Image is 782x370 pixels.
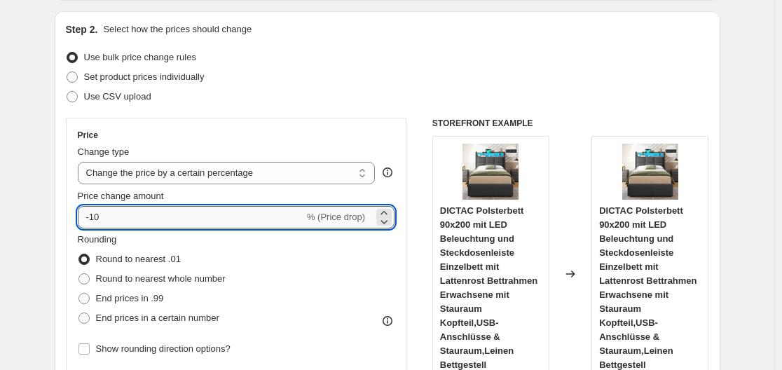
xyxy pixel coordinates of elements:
[84,52,196,62] span: Use bulk price change rules
[462,144,519,200] img: 81Yj53VD2jL_80x.jpg
[103,22,252,36] p: Select how the prices should change
[96,293,164,303] span: End prices in .99
[78,234,117,245] span: Rounding
[380,165,395,179] div: help
[96,254,181,264] span: Round to nearest .01
[78,146,130,157] span: Change type
[432,118,709,129] h6: STOREFRONT EXAMPLE
[307,212,365,222] span: % (Price drop)
[622,144,678,200] img: 81Yj53VD2jL_80x.jpg
[84,71,205,82] span: Set product prices individually
[84,91,151,102] span: Use CSV upload
[96,313,219,323] span: End prices in a certain number
[66,22,98,36] h2: Step 2.
[78,206,304,228] input: -15
[78,191,164,201] span: Price change amount
[96,343,231,354] span: Show rounding direction options?
[78,130,98,141] h3: Price
[96,273,226,284] span: Round to nearest whole number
